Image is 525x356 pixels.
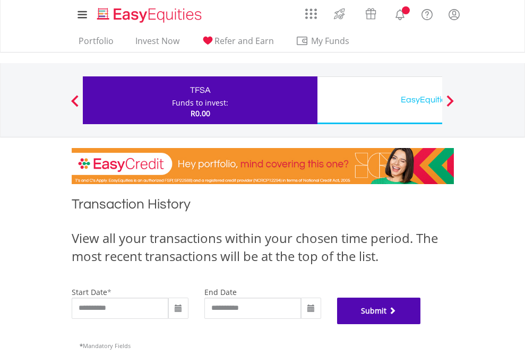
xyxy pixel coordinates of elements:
[362,5,380,22] img: vouchers-v2.svg
[337,298,421,324] button: Submit
[72,148,454,184] img: EasyCredit Promotion Banner
[296,34,365,48] span: My Funds
[93,3,206,24] a: Home page
[440,100,461,111] button: Next
[95,6,206,24] img: EasyEquities_Logo.png
[131,36,184,52] a: Invest Now
[72,287,107,297] label: start date
[386,3,414,24] a: Notifications
[355,3,386,22] a: Vouchers
[72,195,454,219] h1: Transaction History
[172,98,228,108] div: Funds to invest:
[64,100,85,111] button: Previous
[441,3,468,26] a: My Profile
[414,3,441,24] a: FAQ's and Support
[74,36,118,52] a: Portfolio
[89,83,311,98] div: TFSA
[305,8,317,20] img: grid-menu-icon.svg
[298,3,324,20] a: AppsGrid
[204,287,237,297] label: end date
[197,36,278,52] a: Refer and Earn
[72,229,454,266] div: View all your transactions within your chosen time period. The most recent transactions will be a...
[191,108,210,118] span: R0.00
[214,35,274,47] span: Refer and Earn
[331,5,348,22] img: thrive-v2.svg
[80,342,131,350] span: Mandatory Fields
